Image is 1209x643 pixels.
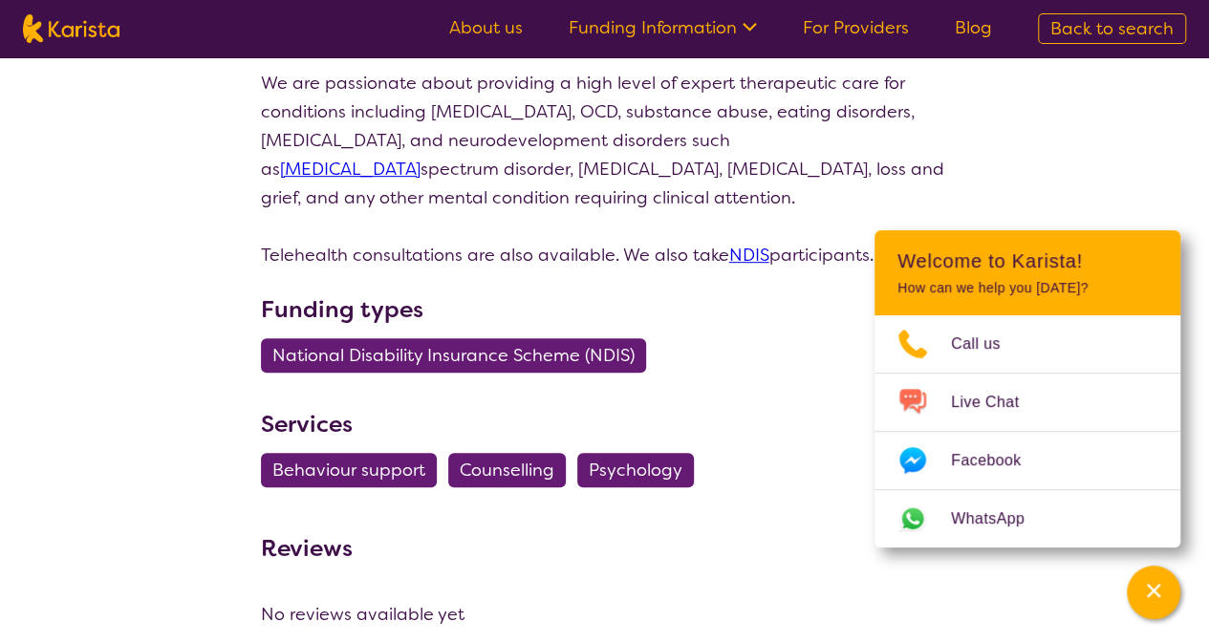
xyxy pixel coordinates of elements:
span: Counselling [460,453,554,487]
span: WhatsApp [951,504,1047,533]
p: Telehealth consultations are also available. We also take participants. [261,241,949,269]
a: Back to search [1038,13,1186,44]
h3: Services [261,407,949,441]
a: Blog [955,16,992,39]
a: NDIS [729,244,769,267]
a: For Providers [803,16,909,39]
h2: Welcome to Karista! [897,249,1157,272]
ul: Choose channel [874,315,1180,547]
a: Behaviour support [261,459,448,482]
p: We are passionate about providing a high level of expert therapeutic care for conditions includin... [261,69,949,212]
h3: Funding types [261,292,949,327]
a: [MEDICAL_DATA] [280,158,421,181]
a: National Disability Insurance Scheme (NDIS) [261,344,658,367]
a: Web link opens in a new tab. [874,490,1180,547]
a: Counselling [448,459,577,482]
button: Channel Menu [1127,566,1180,619]
h3: Reviews [261,522,353,566]
div: No reviews available yet [261,600,949,629]
img: Karista logo [23,14,119,43]
span: Back to search [1050,17,1174,40]
span: Call us [951,330,1024,358]
a: About us [449,16,523,39]
span: National Disability Insurance Scheme (NDIS) [272,338,635,373]
span: Behaviour support [272,453,425,487]
a: Psychology [577,459,705,482]
p: How can we help you [DATE]? [897,280,1157,296]
span: Live Chat [951,388,1042,417]
span: Facebook [951,446,1044,475]
a: Funding Information [569,16,757,39]
span: Psychology [589,453,682,487]
div: Channel Menu [874,230,1180,547]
